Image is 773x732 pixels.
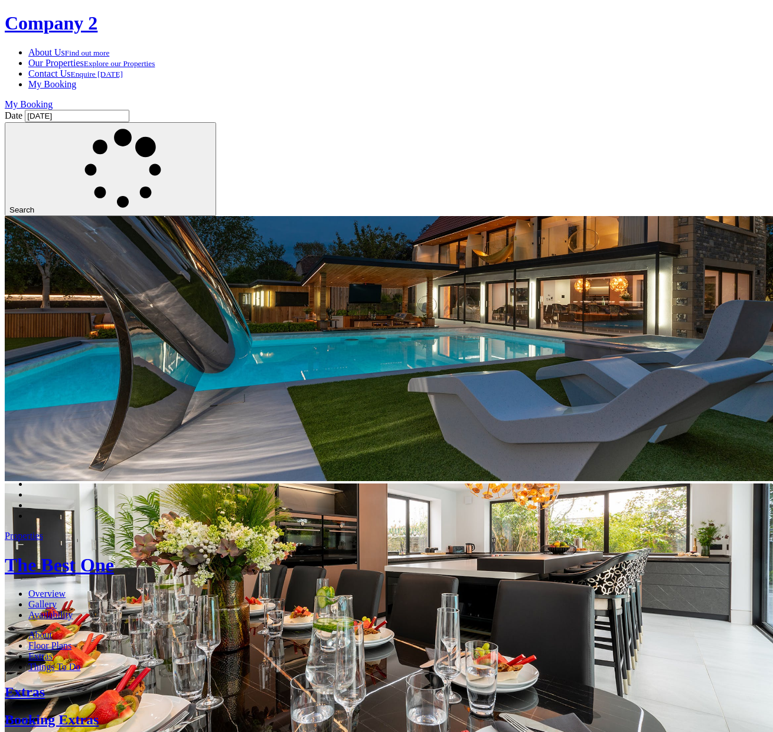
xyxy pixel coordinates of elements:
[5,684,768,700] a: Extras
[28,68,123,79] a: Contact UsEnquire [DATE]
[71,70,123,79] small: Enquire [DATE]
[28,640,71,651] a: Floor Plans
[28,630,52,640] a: About
[28,589,66,599] a: Overview
[5,531,43,541] a: Properties
[5,712,99,727] a: Booking Extras
[28,599,57,609] a: Gallery
[28,651,53,661] a: Extras
[5,554,114,576] a: The Best One
[28,47,109,57] a: About UsFind out more
[9,205,34,214] span: Search
[5,99,53,109] a: My Booking
[5,110,22,120] label: Date
[25,110,129,122] input: Arrival Date
[5,12,768,34] a: Company 2
[28,610,73,620] a: Availability
[5,122,216,216] button: Search
[28,662,80,672] a: Things To Do
[28,79,76,89] a: My Booking
[65,48,110,57] small: Find out more
[84,59,155,68] small: Explore our Properties
[28,58,155,68] a: Our PropertiesExplore our Properties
